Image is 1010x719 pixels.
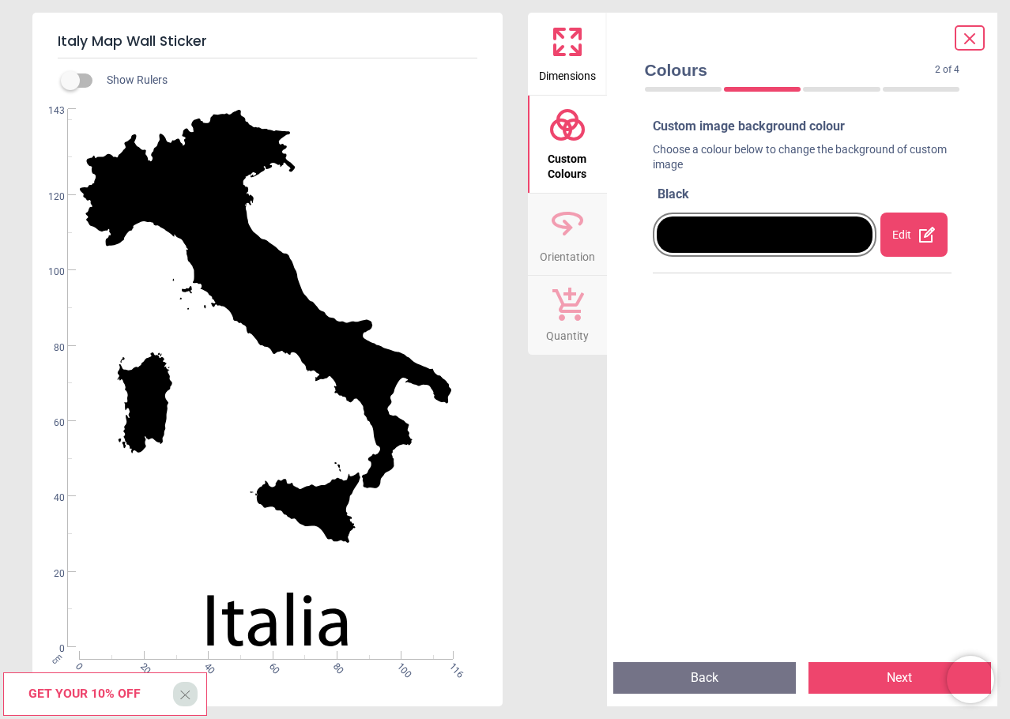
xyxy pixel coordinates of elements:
div: Show Rulers [70,71,503,90]
span: Custom image background colour [653,119,845,134]
span: 80 [35,341,65,355]
span: 60 [266,661,276,671]
div: Choose a colour below to change the background of custom image [653,142,952,179]
div: Edit [880,213,948,257]
span: 100 [35,265,65,279]
span: Colours [645,58,936,81]
div: Black [658,186,952,203]
span: 80 [330,661,340,671]
span: 20 [35,567,65,581]
iframe: Brevo live chat [947,656,994,703]
button: Next [808,662,991,694]
span: 40 [201,661,211,671]
span: 0 [35,642,65,656]
h5: Italy Map Wall Sticker [58,25,477,58]
span: cm [50,652,64,666]
span: 143 [35,104,65,118]
span: Dimensions [539,61,596,85]
span: 40 [35,491,65,505]
span: 20 [137,661,147,671]
span: 100 [394,661,405,671]
span: 120 [35,190,65,204]
button: Quantity [528,276,607,355]
span: 116 [446,661,456,671]
span: 2 of 4 [935,63,959,77]
span: Orientation [540,242,595,265]
button: Custom Colours [528,96,607,193]
button: Orientation [528,194,607,276]
span: Custom Colours [529,144,605,183]
button: Dimensions [528,13,607,95]
span: Quantity [546,321,589,344]
span: 0 [73,661,83,671]
span: 60 [35,416,65,430]
button: Back [613,662,796,694]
